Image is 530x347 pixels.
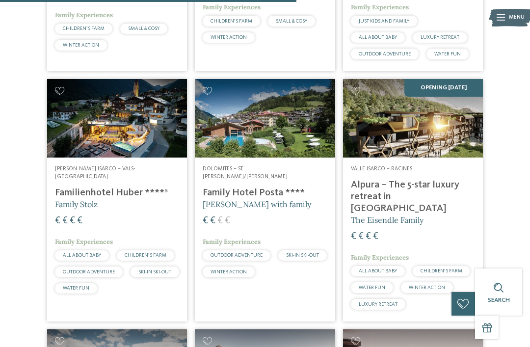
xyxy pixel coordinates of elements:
span: WINTER ACTION [409,285,445,290]
h4: Family Hotel Posta **** [203,187,327,199]
img: Looking for family hotels? Find the best ones here! [343,79,483,158]
span: Family Experiences [203,3,261,11]
span: Valle Isarco – Racines [351,166,412,172]
span: CHILDREN’S FARM [211,19,252,24]
span: € [55,216,60,226]
span: Dolomites – St. [PERSON_NAME]/[PERSON_NAME] [203,166,288,180]
span: Family Experiences [55,11,113,19]
span: ALL ABOUT BABY [63,253,101,258]
span: LUXURY RETREAT [421,35,459,40]
span: WATER FUN [63,286,89,291]
span: OUTDOOR ADVENTURE [211,253,263,258]
a: Looking for family hotels? Find the best ones here! [PERSON_NAME] Isarco – Vals-[GEOGRAPHIC_DATA]... [47,79,187,321]
span: € [358,232,364,241]
span: € [373,232,378,241]
span: € [351,232,356,241]
span: Family Experiences [55,238,113,246]
span: Family Experiences [351,253,409,262]
a: Looking for family hotels? Find the best ones here! Opening [DATE] Valle Isarco – Racines Alpura ... [343,79,483,321]
span: OUTDOOR ADVENTURE [359,52,411,56]
span: [PERSON_NAME] Isarco – Vals-[GEOGRAPHIC_DATA] [55,166,135,180]
span: [PERSON_NAME] with family [203,199,311,209]
span: SKI-IN SKI-OUT [286,253,319,258]
span: € [62,216,68,226]
span: SKI-IN SKI-OUT [138,269,171,274]
span: € [70,216,75,226]
span: Family Experiences [203,238,261,246]
span: SMALL & COSY [128,26,159,31]
span: CHILDREN’S FARM [63,26,105,31]
span: WINTER ACTION [63,43,99,48]
img: Looking for family hotels? Find the best ones here! [47,79,187,158]
img: Looking for family hotels? Find the best ones here! [195,79,335,158]
span: € [225,216,230,226]
h4: Alpura – The 5-star luxury retreat in [GEOGRAPHIC_DATA] [351,179,475,214]
span: WATER FUN [359,285,385,290]
span: CHILDREN’S FARM [125,253,166,258]
span: JUST KIDS AND FAMILY [359,19,409,24]
span: The Eisendle Family [351,215,424,225]
h4: Familienhotel Huber ****ˢ [55,187,179,199]
span: WINTER ACTION [211,269,247,274]
span: WATER FUN [434,52,461,56]
span: ALL ABOUT BABY [359,35,397,40]
span: Family Stolz [55,199,98,209]
span: € [77,216,82,226]
span: OUTDOOR ADVENTURE [63,269,115,274]
span: ALL ABOUT BABY [359,268,397,273]
span: Family Experiences [351,3,409,11]
span: € [203,216,208,226]
span: Search [488,297,510,303]
span: € [217,216,223,226]
span: WINTER ACTION [211,35,247,40]
span: € [210,216,215,226]
a: Looking for family hotels? Find the best ones here! Dolomites – St. [PERSON_NAME]/[PERSON_NAME] F... [195,79,335,321]
span: LUXURY RETREAT [359,302,397,307]
span: CHILDREN’S FARM [421,268,462,273]
span: SMALL & COSY [276,19,307,24]
span: € [366,232,371,241]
